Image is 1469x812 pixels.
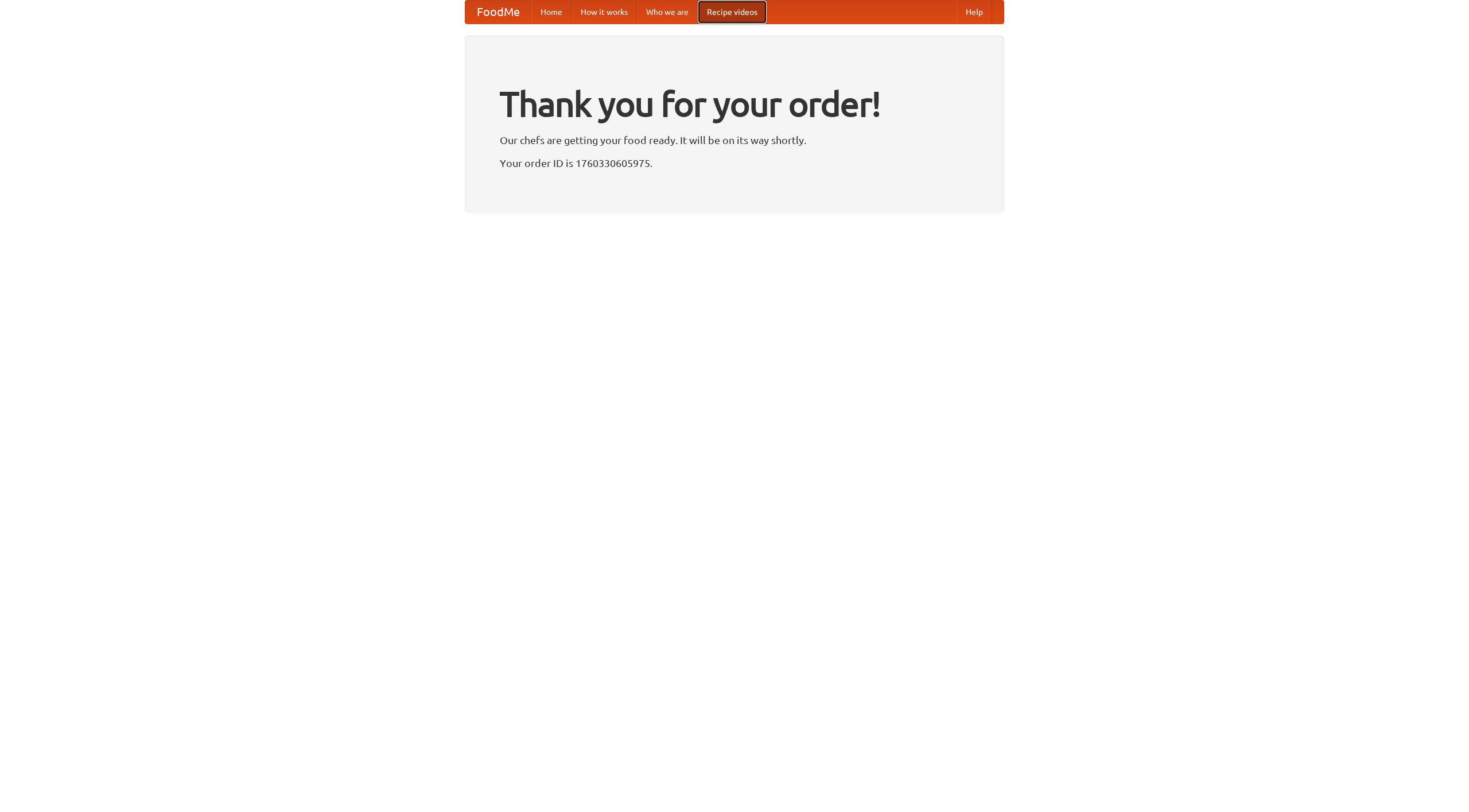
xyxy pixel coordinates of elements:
a: FoodMe [465,1,531,24]
a: Recipe videos [698,1,767,24]
a: Help [957,1,992,24]
p: Our chefs are getting your food ready. It will be on its way shortly. [500,131,969,149]
h1: Thank you for your order! [500,76,969,131]
a: Home [531,1,572,24]
a: Who we are [637,1,698,24]
a: How it works [572,1,637,24]
p: Your order ID is 1760330605975. [500,154,969,172]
